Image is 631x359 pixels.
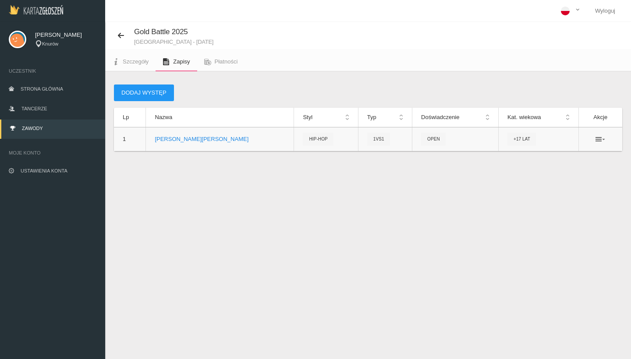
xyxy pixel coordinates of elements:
[412,108,499,127] th: Doświadczenie
[507,133,536,145] span: +17 lat
[215,58,238,65] span: Płatności
[22,126,43,131] span: Zawody
[35,40,96,48] div: Knurów
[21,86,63,92] span: Strona główna
[303,133,333,145] span: Hip-hop
[9,148,96,157] span: Moje konto
[578,108,622,127] th: Akcje
[367,133,390,145] span: 1vs1
[294,108,358,127] th: Styl
[173,58,190,65] span: Zapisy
[114,127,146,151] td: 1
[9,5,63,14] img: Logo
[123,58,149,65] span: Szczegóły
[21,106,47,111] span: Tancerze
[9,31,26,48] img: svg
[105,52,156,71] a: Szczegóły
[358,108,412,127] th: Typ
[134,39,213,45] small: [GEOGRAPHIC_DATA] - [DATE]
[498,108,578,127] th: Kat. wiekowa
[21,168,67,173] span: Ustawienia konta
[114,84,174,101] button: Dodaj występ
[156,52,197,71] a: Zapisy
[197,52,245,71] a: Płatności
[134,28,188,36] span: Gold Battle 2025
[146,108,294,127] th: Nazwa
[114,108,146,127] th: Lp
[155,135,285,144] p: [PERSON_NAME] [PERSON_NAME]
[9,67,96,75] span: Uczestnik
[421,133,446,145] span: Open
[35,31,96,39] span: [PERSON_NAME]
